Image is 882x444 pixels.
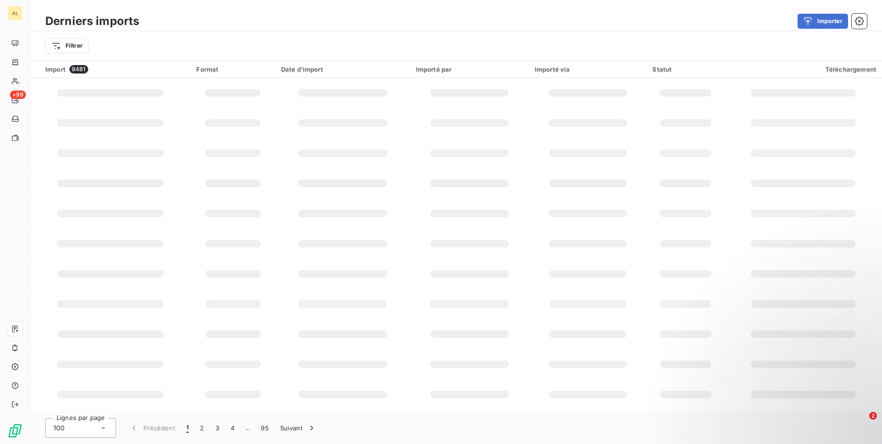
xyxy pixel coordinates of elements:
[281,66,405,73] div: Date d’import
[45,38,89,53] button: Filtrer
[8,423,23,438] img: Logo LeanPay
[798,14,848,29] button: Importer
[10,90,26,99] span: +99
[53,423,65,433] span: 100
[196,66,269,73] div: Format
[45,65,185,74] div: Import
[416,66,524,73] div: Importé par
[225,418,240,438] button: 4
[652,66,718,73] div: Statut
[186,423,189,433] span: 1
[45,13,139,30] h3: Derniers imports
[275,418,322,438] button: Suivant
[124,418,181,438] button: Précédent
[730,66,876,73] div: Téléchargement
[535,66,641,73] div: Importé via
[850,412,873,435] iframe: Intercom live chat
[210,418,225,438] button: 3
[69,65,88,74] span: 9481
[869,412,877,419] span: 2
[255,418,275,438] button: 95
[8,6,23,21] div: AL
[240,420,255,436] span: …
[194,418,209,438] button: 2
[181,418,194,438] button: 1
